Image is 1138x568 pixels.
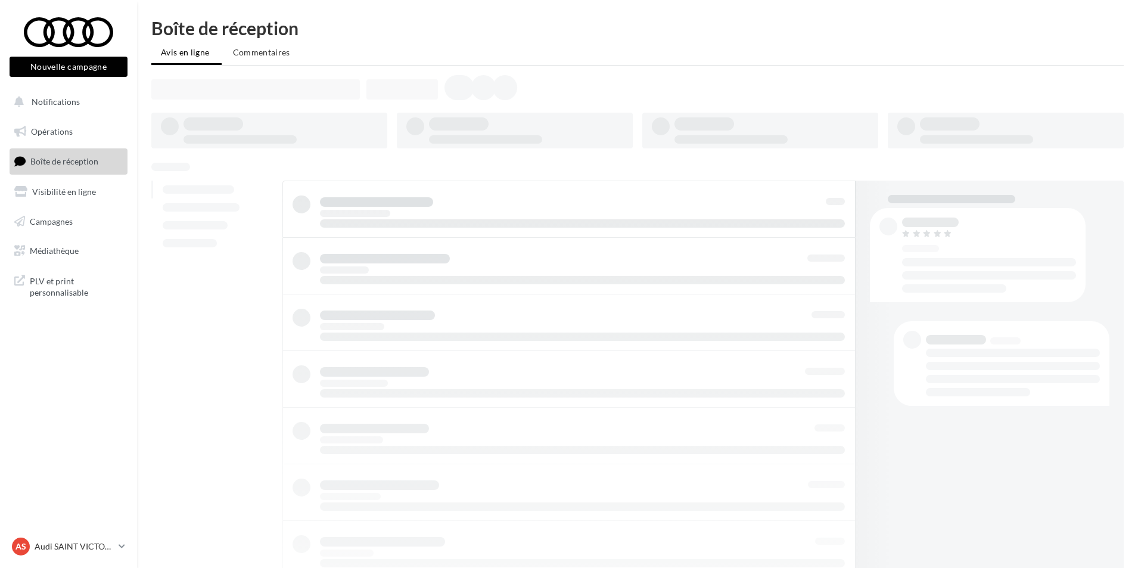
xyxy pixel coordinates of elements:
div: Boîte de réception [151,19,1124,37]
a: Campagnes [7,209,130,234]
span: Médiathèque [30,246,79,256]
button: Nouvelle campagne [10,57,128,77]
span: Boîte de réception [30,156,98,166]
a: PLV et print personnalisable [7,268,130,303]
span: AS [15,541,26,553]
span: Visibilité en ligne [32,187,96,197]
a: AS Audi SAINT VICTORET [10,535,128,558]
span: Notifications [32,97,80,107]
p: Audi SAINT VICTORET [35,541,114,553]
span: Commentaires [233,47,290,57]
button: Notifications [7,89,125,114]
a: Boîte de réception [7,148,130,174]
span: Campagnes [30,216,73,226]
a: Visibilité en ligne [7,179,130,204]
span: Opérations [31,126,73,136]
span: PLV et print personnalisable [30,273,123,299]
a: Médiathèque [7,238,130,263]
a: Opérations [7,119,130,144]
